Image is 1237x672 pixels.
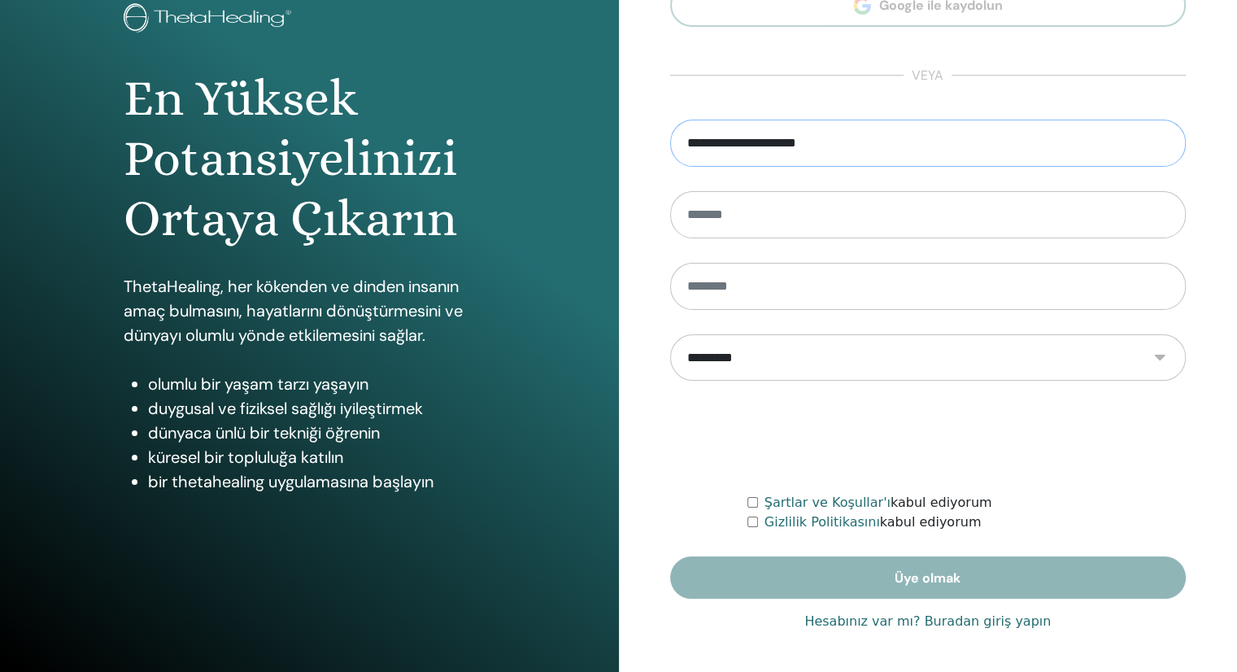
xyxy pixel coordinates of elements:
a: Gizlilik Politikasını [764,514,880,530]
font: Hesabınız var mı? Buradan giriş yapın [804,613,1051,629]
font: En Yüksek Potansiyelinizi Ortaya Çıkarın [124,69,457,248]
iframe: reCAPTCHA [804,405,1052,469]
font: kabul ediyorum [880,514,982,530]
font: olumlu bir yaşam tarzı yaşayın [148,373,368,395]
font: dünyaca ünlü bir tekniği öğrenin [148,422,380,443]
font: küresel bir topluluğa katılın [148,447,343,468]
font: veya [912,67,943,84]
a: Hesabınız var mı? Buradan giriş yapın [804,612,1051,631]
a: Şartlar ve Koşullar'ı [764,495,891,510]
font: duygusal ve fiziksel sağlığı iyileştirmek [148,398,423,419]
font: kabul ediyorum [891,495,992,510]
font: ThetaHealing, her kökenden ve dinden insanın amaç bulmasını, hayatlarını dönüştürmesini ve dünyay... [124,276,463,346]
font: bir thetahealing uygulamasına başlayın [148,471,433,492]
